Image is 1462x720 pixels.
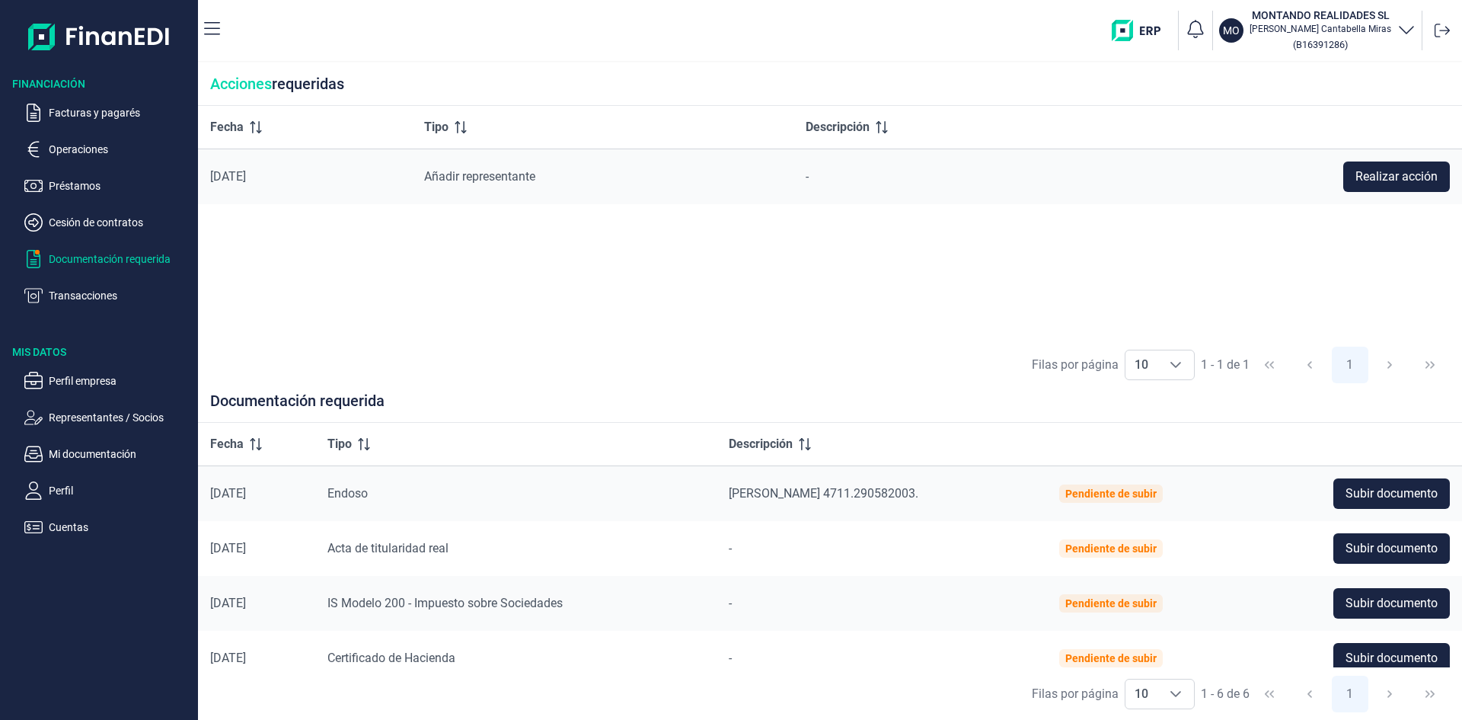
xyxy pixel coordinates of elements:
[49,518,192,536] p: Cuentas
[49,445,192,463] p: Mi documentación
[24,250,192,268] button: Documentación requerida
[1345,485,1438,503] span: Subir documento
[729,435,793,453] span: Descripción
[210,118,244,136] span: Fecha
[1223,23,1240,38] p: MO
[1112,20,1172,41] img: erp
[1065,597,1157,610] div: Pendiente de subir
[1250,8,1391,23] h3: MONTANDO REALIDADES SL
[49,140,192,158] p: Operaciones
[198,392,1462,423] div: Documentación requerida
[24,408,192,427] button: Representantes / Socios
[1345,594,1438,613] span: Subir documento
[49,177,192,195] p: Préstamos
[210,596,303,611] div: [DATE]
[210,541,303,556] div: [DATE]
[24,482,192,500] button: Perfil
[1157,350,1194,379] div: Choose
[210,75,272,93] span: Acciones
[327,596,563,610] span: IS Modelo 200 - Impuesto sobre Sociedades
[806,169,809,184] span: -
[1333,588,1450,619] button: Subir documento
[210,651,303,666] div: [DATE]
[1293,39,1348,50] small: Copiar cif
[1251,676,1288,712] button: First Page
[729,486,918,501] span: [PERSON_NAME] 4711.290582003.
[1065,488,1157,500] div: Pendiente de subir
[327,651,455,665] span: Certificado de Hacienda
[1332,347,1368,383] button: Page 1
[1251,347,1288,383] button: First Page
[1291,347,1328,383] button: Previous Page
[806,118,870,136] span: Descripción
[1355,168,1438,186] span: Realizar acción
[1125,680,1157,709] span: 10
[49,372,192,390] p: Perfil empresa
[1219,8,1416,53] button: MOMONTANDO REALIDADES SL[PERSON_NAME] Cantabella Miras(B16391286)
[1157,680,1194,709] div: Choose
[24,518,192,536] button: Cuentas
[24,213,192,232] button: Cesión de contratos
[1333,478,1450,509] button: Subir documento
[210,435,244,453] span: Fecha
[1412,347,1448,383] button: Last Page
[1343,162,1450,192] button: Realizar acción
[1345,649,1438,667] span: Subir documento
[24,177,192,195] button: Préstamos
[1125,350,1157,379] span: 10
[24,286,192,305] button: Transacciones
[49,482,192,500] p: Perfil
[210,486,303,501] div: [DATE]
[24,140,192,158] button: Operaciones
[1250,23,1391,35] p: [PERSON_NAME] Cantabella Miras
[49,286,192,305] p: Transacciones
[1371,676,1408,712] button: Next Page
[729,596,732,610] span: -
[49,250,192,268] p: Documentación requerida
[24,445,192,463] button: Mi documentación
[1333,533,1450,564] button: Subir documento
[49,104,192,122] p: Facturas y pagarés
[198,62,1462,106] div: requeridas
[1332,676,1368,712] button: Page 1
[424,169,535,184] span: Añadir representante
[210,169,400,184] div: [DATE]
[1333,643,1450,674] button: Subir documento
[1065,542,1157,555] div: Pendiente de subir
[49,213,192,232] p: Cesión de contratos
[1371,347,1408,383] button: Next Page
[1032,356,1119,374] div: Filas por página
[1201,359,1250,371] span: 1 - 1 de 1
[1345,539,1438,558] span: Subir documento
[327,486,368,501] span: Endoso
[1032,685,1119,703] div: Filas por página
[1291,676,1328,712] button: Previous Page
[327,541,448,555] span: Acta de titularidad real
[24,104,192,122] button: Facturas y pagarés
[49,408,192,427] p: Representantes / Socios
[729,651,732,665] span: -
[24,372,192,390] button: Perfil empresa
[28,12,171,61] img: Logo de aplicación
[1065,652,1157,664] div: Pendiente de subir
[1201,688,1250,700] span: 1 - 6 de 6
[424,118,448,136] span: Tipo
[1412,676,1448,712] button: Last Page
[729,541,732,555] span: -
[327,435,352,453] span: Tipo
